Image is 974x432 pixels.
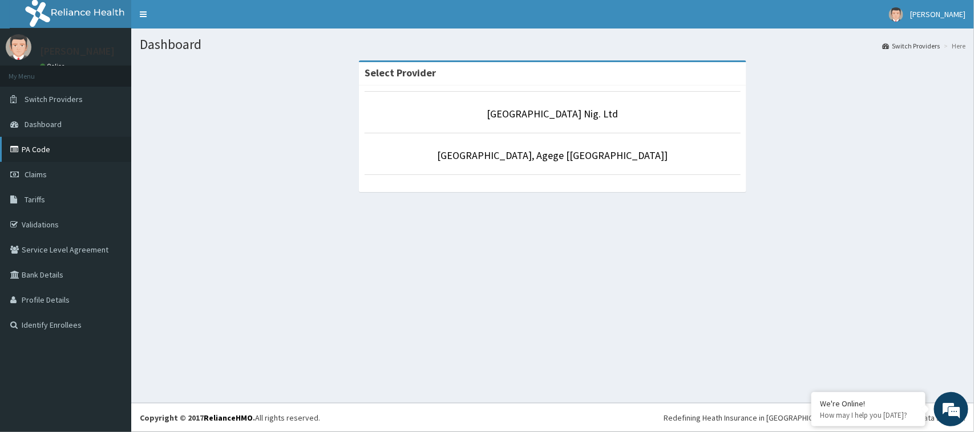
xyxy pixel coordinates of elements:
[131,403,974,432] footer: All rights reserved.
[365,66,436,79] strong: Select Provider
[25,194,45,205] span: Tariffs
[820,410,917,420] p: How may I help you today?
[910,9,965,19] span: [PERSON_NAME]
[204,413,253,423] a: RelianceHMO
[438,149,668,162] a: [GEOGRAPHIC_DATA], Agege [[GEOGRAPHIC_DATA]]
[6,34,31,60] img: User Image
[487,107,619,120] a: [GEOGRAPHIC_DATA] Nig. Ltd
[140,413,255,423] strong: Copyright © 2017 .
[40,46,115,56] p: [PERSON_NAME]
[820,398,917,409] div: We're Online!
[25,169,47,180] span: Claims
[941,41,965,51] li: Here
[664,412,965,423] div: Redefining Heath Insurance in [GEOGRAPHIC_DATA] using Telemedicine and Data Science!
[25,119,62,129] span: Dashboard
[25,94,83,104] span: Switch Providers
[40,62,67,70] a: Online
[882,41,940,51] a: Switch Providers
[889,7,903,22] img: User Image
[140,37,965,52] h1: Dashboard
